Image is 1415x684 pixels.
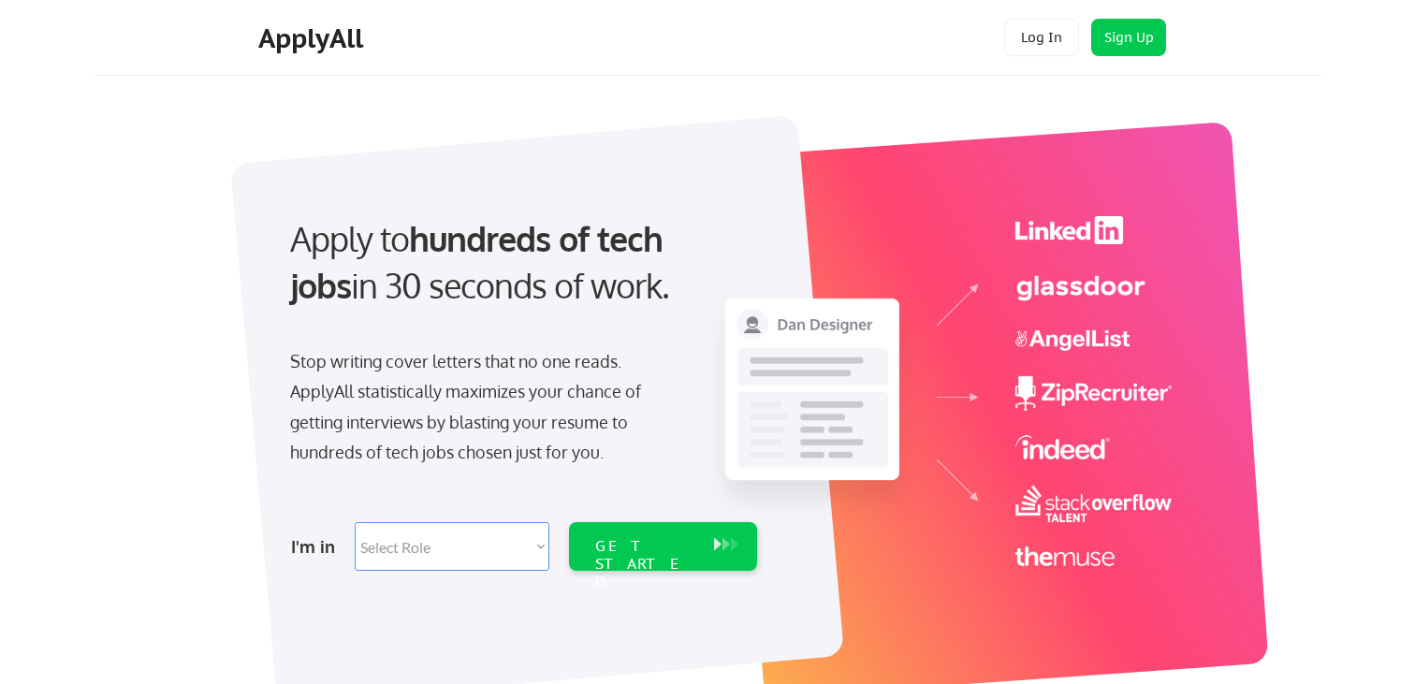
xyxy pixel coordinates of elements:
[1091,19,1166,56] button: Sign Up
[290,346,675,468] div: Stop writing cover letters that no one reads. ApplyAll statistically maximizes your chance of get...
[258,22,369,54] div: ApplyAll
[290,215,750,310] div: Apply to in 30 seconds of work.
[290,217,671,306] strong: hundreds of tech jobs
[291,531,343,561] div: I'm in
[1004,19,1079,56] button: Log In
[595,537,695,591] div: GET STARTED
